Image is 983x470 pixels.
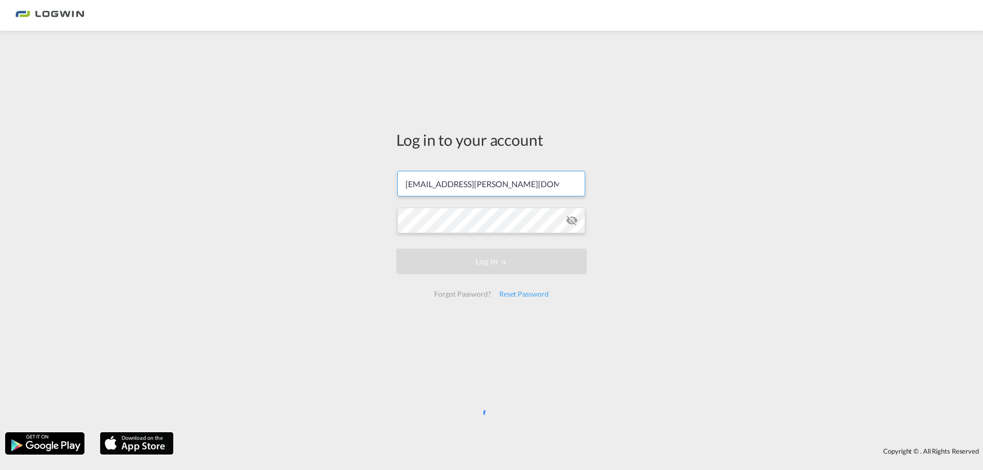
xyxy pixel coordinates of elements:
[566,214,578,227] md-icon: icon-eye-off
[397,171,585,196] input: Enter email/phone number
[396,129,587,150] div: Log in to your account
[179,442,983,460] div: Copyright © . All Rights Reserved
[495,285,553,303] div: Reset Password
[15,4,84,27] img: bc73a0e0d8c111efacd525e4c8ad7d32.png
[4,431,86,456] img: google.png
[430,285,495,303] div: Forgot Password?
[396,249,587,274] button: LOGIN
[99,431,175,456] img: apple.png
